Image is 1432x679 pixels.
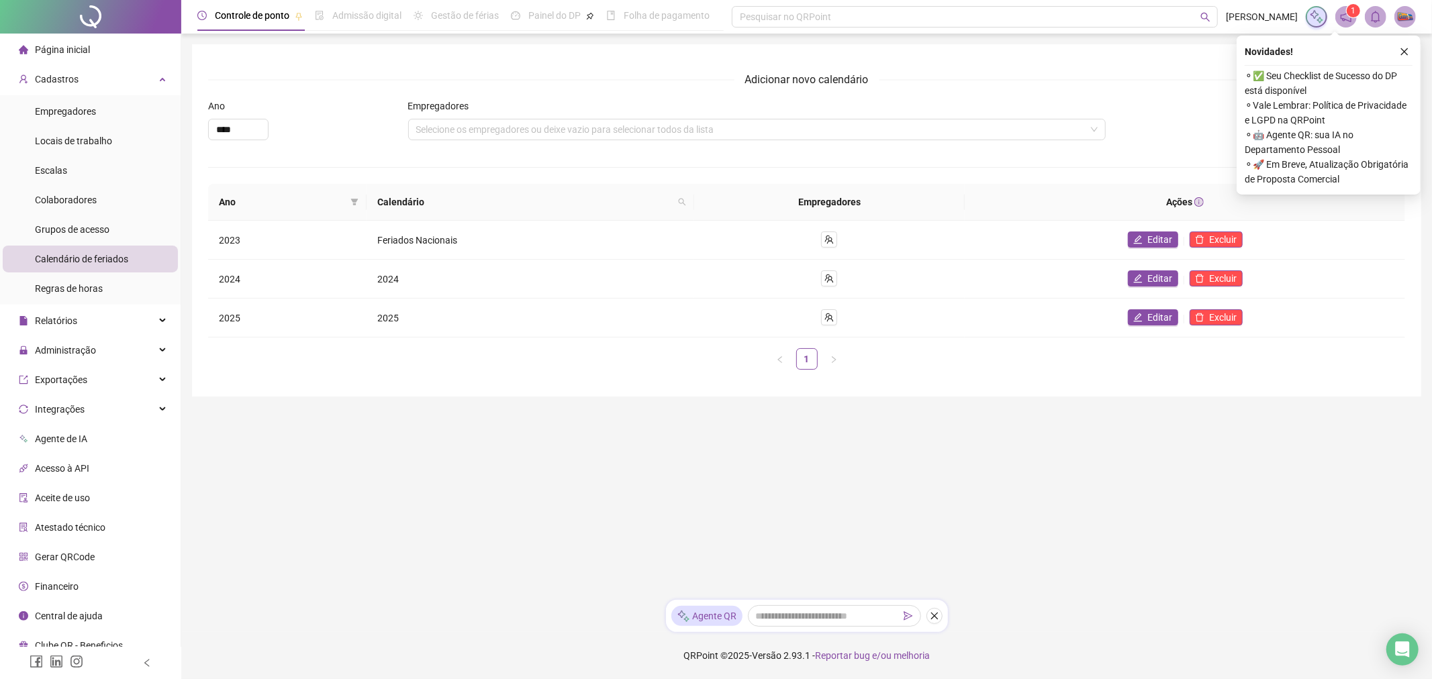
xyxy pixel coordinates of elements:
button: Excluir [1190,270,1243,286]
span: delete [1195,313,1204,322]
span: Gerar QRCode [35,552,95,562]
span: pushpin [295,12,303,20]
span: Versão [752,650,781,661]
span: Cadastros [35,74,79,85]
button: Excluir [1190,231,1243,248]
span: Excluir [1210,232,1237,247]
span: Admissão digital [332,10,401,21]
span: Editar [1148,271,1173,286]
span: edit [1133,274,1143,283]
th: Empregadores [694,184,965,221]
span: instagram [70,655,83,668]
span: Grupos de acesso [35,224,109,235]
span: pushpin [586,12,594,20]
div: Open Intercom Messenger [1386,633,1419,666]
td: 2023 [208,221,367,260]
span: Escalas [35,165,67,176]
sup: 1 [1347,4,1360,17]
span: dollar [19,582,28,591]
img: 75773 [1395,7,1415,27]
span: ⚬ ✅ Seu Checklist de Sucesso do DP está disponível [1245,68,1413,98]
span: delete [1195,235,1204,244]
span: Integrações [35,404,85,415]
span: lock [19,346,28,355]
li: Página anterior [769,348,791,370]
span: home [19,45,28,54]
span: Editar [1148,310,1173,325]
button: Editar [1128,309,1178,325]
span: team [824,235,834,244]
footer: QRPoint © 2025 - 2.93.1 - [181,632,1432,679]
span: ⚬ 🚀 Em Breve, Atualização Obrigatória de Proposta Comercial [1245,157,1413,187]
td: 2024 [208,260,367,299]
button: Editar [1128,231,1178,248]
a: 1 [797,349,817,369]
span: Ano [219,195,345,209]
span: Clube QR - Beneficios [35,640,123,651]
span: facebook [30,655,43,668]
span: Empregadores [35,106,96,117]
span: Relatórios [35,315,77,326]
span: file [19,316,28,325]
span: Central de ajuda [35,611,103,621]
span: audit [19,493,28,503]
span: Locais de trabalho [35,136,112,146]
span: Gestão de férias [431,10,499,21]
span: ⚬ 🤖 Agente QR: sua IA no Departamento Pessoal [1245,127,1413,157]
span: Painel do DP [528,10,581,21]
span: sun [414,11,423,20]
span: notification [1340,11,1352,23]
span: [PERSON_NAME] [1226,9,1298,24]
span: Aceite de uso [35,492,90,503]
img: sparkle-icon.fc2bf0ac1784a2077858766a79e2daf3.svg [677,609,690,623]
span: gift [19,641,28,650]
span: Financeiro [35,581,79,592]
li: Próxima página [823,348,845,370]
span: right [830,356,838,364]
span: info-circle [19,611,28,621]
span: sync [19,405,28,414]
span: edit [1133,235,1143,244]
div: Ações [975,195,1394,209]
span: Atestado técnico [35,522,105,533]
span: Exportações [35,374,87,385]
span: Acesso à API [35,463,89,474]
span: Controle de ponto [215,10,289,21]
span: search [675,192,689,212]
span: Feriados Nacionais [377,235,457,246]
span: Calendário [377,195,673,209]
span: delete [1195,274,1204,283]
button: right [823,348,845,370]
span: Regras de horas [35,283,103,294]
span: Calendário de feriados [35,254,128,264]
span: clock-circle [197,11,207,20]
span: team [824,313,834,322]
span: filter [350,198,359,206]
span: filter [348,192,361,212]
button: Editar [1128,270,1178,286]
span: edit [1133,313,1143,322]
li: 1 [796,348,818,370]
span: ⚬ Vale Lembrar: Política de Privacidade e LGPD na QRPoint [1245,98,1413,127]
span: search [678,198,686,206]
span: export [19,375,28,384]
label: Empregadores [408,99,478,113]
td: 2025 [208,299,367,337]
label: Ano [208,99,234,113]
span: solution [19,523,28,532]
span: Colaboradores [35,195,97,205]
span: 2024 [377,274,399,284]
span: Excluir [1210,271,1237,286]
span: Agente de IA [35,433,87,444]
span: left [142,658,152,668]
button: Excluir [1190,309,1243,325]
span: send [904,611,913,621]
span: Excluir [1210,310,1237,325]
img: sparkle-icon.fc2bf0ac1784a2077858766a79e2daf3.svg [1309,9,1324,24]
span: dashboard [511,11,520,20]
span: close [1400,47,1409,56]
span: 1 [1351,6,1356,15]
span: user-add [19,74,28,84]
span: book [606,11,616,20]
span: team [824,274,834,283]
